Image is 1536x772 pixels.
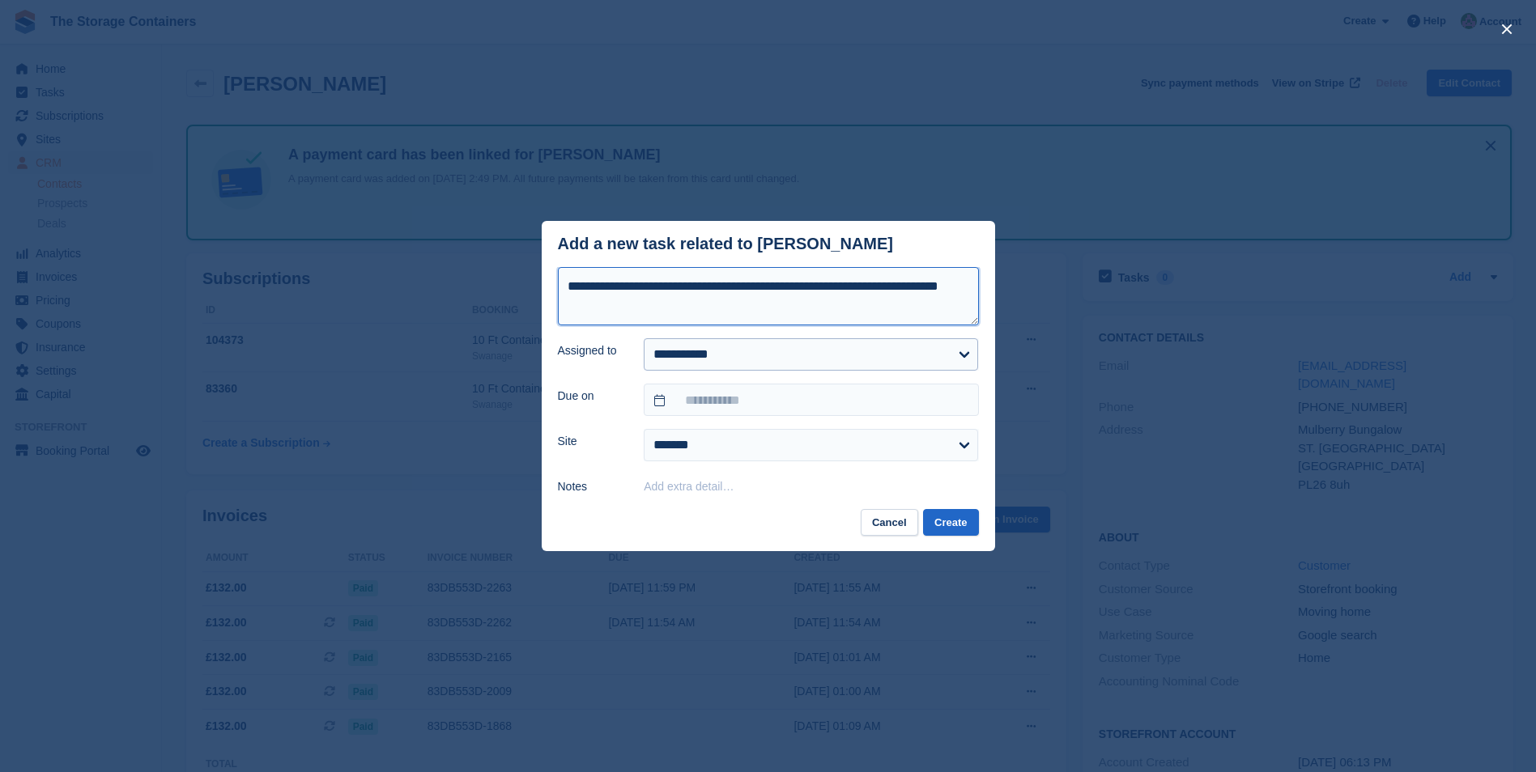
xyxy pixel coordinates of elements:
[861,509,918,536] button: Cancel
[644,480,734,493] button: Add extra detail…
[1494,16,1520,42] button: close
[558,235,894,253] div: Add a new task related to [PERSON_NAME]
[558,342,625,359] label: Assigned to
[923,509,978,536] button: Create
[558,433,625,450] label: Site
[558,388,625,405] label: Due on
[558,478,625,495] label: Notes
